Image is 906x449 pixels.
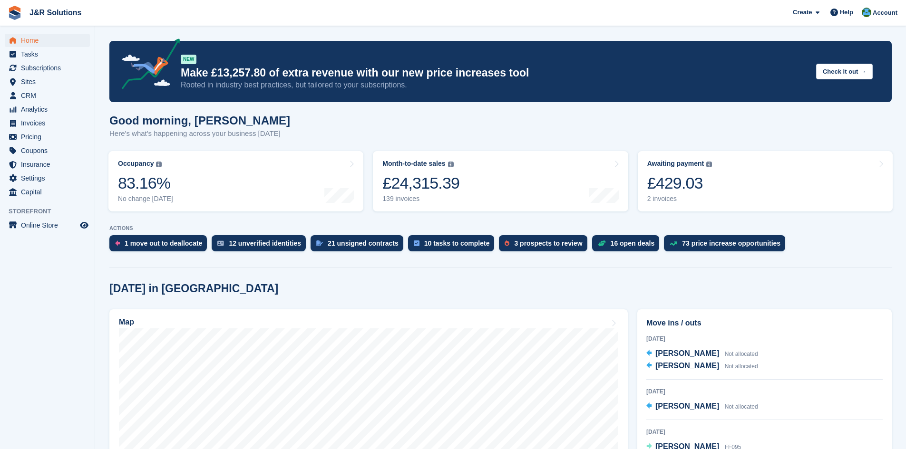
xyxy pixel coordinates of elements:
[8,6,22,20] img: stora-icon-8386f47178a22dfd0bd8f6a31ec36ba5ce8667c1dd55bd0f319d3a0aa187defe.svg
[505,240,509,246] img: prospect-51fa495bee0391a8d652442698ab0144808aea92771e9ea1ae160a38d050c398.svg
[21,61,78,75] span: Subscriptions
[26,5,85,20] a: J&R Solutions
[725,403,758,410] span: Not allocated
[21,48,78,61] span: Tasks
[5,144,90,157] a: menu
[109,114,290,127] h1: Good morning, [PERSON_NAME]
[5,185,90,199] a: menu
[5,172,90,185] a: menu
[592,235,664,256] a: 16 open deals
[119,318,134,326] h2: Map
[108,151,363,211] a: Occupancy 83.16% No change [DATE]
[156,162,162,167] img: icon-info-grey-7440780725fd019a000dd9b08b2336e03edf1995a4989e88bcd33f0948082b44.svg
[862,8,871,17] img: Macie Adcock
[21,89,78,102] span: CRM
[873,8,897,18] span: Account
[646,401,758,413] a: [PERSON_NAME] Not allocated
[414,240,419,246] img: task-75834270c22a3079a89374b754ae025e5fb1db73e45f91037f5363f120a921f8.svg
[78,220,90,231] a: Preview store
[5,103,90,116] a: menu
[514,239,582,247] div: 3 prospects to review
[382,173,459,193] div: £24,315.39
[5,61,90,75] a: menu
[21,219,78,232] span: Online Store
[21,34,78,47] span: Home
[21,185,78,199] span: Capital
[5,34,90,47] a: menu
[408,235,499,256] a: 10 tasks to complete
[125,239,202,247] div: 1 move out to deallocate
[664,235,790,256] a: 73 price increase opportunities
[118,173,173,193] div: 83.16%
[21,103,78,116] span: Analytics
[21,116,78,130] span: Invoices
[5,89,90,102] a: menu
[646,428,883,436] div: [DATE]
[5,116,90,130] a: menu
[646,360,758,373] a: [PERSON_NAME] Not allocated
[646,317,883,329] h2: Move ins / outs
[382,160,445,168] div: Month-to-date sales
[181,66,809,80] p: Make £13,257.80 of extra revenue with our new price increases tool
[109,128,290,139] p: Here's what's happening across your business [DATE]
[655,362,719,370] span: [PERSON_NAME]
[646,334,883,343] div: [DATE]
[118,195,173,203] div: No change [DATE]
[109,235,212,256] a: 1 move out to deallocate
[21,172,78,185] span: Settings
[611,239,655,247] div: 16 open deals
[5,48,90,61] a: menu
[647,195,712,203] div: 2 invoices
[816,64,873,79] button: Check it out →
[21,144,78,157] span: Coupons
[682,239,780,247] div: 73 price increase opportunities
[328,239,399,247] div: 21 unsigned contracts
[21,158,78,171] span: Insurance
[598,240,606,247] img: deal-1b604bf984904fb50ccaf53a9ad4b4a5d6e5aea283cecdc64d6e3604feb123c2.svg
[109,225,892,231] p: ACTIONS
[115,240,120,246] img: move_outs_to_deallocate_icon-f764333ba52eb49d3ac5e1228854f67142a1ed5810a6f6cc68b1a99e826820c5.svg
[229,239,301,247] div: 12 unverified identities
[655,349,719,357] span: [PERSON_NAME]
[9,207,95,216] span: Storefront
[725,363,758,370] span: Not allocated
[109,282,278,295] h2: [DATE] in [GEOGRAPHIC_DATA]
[706,162,712,167] img: icon-info-grey-7440780725fd019a000dd9b08b2336e03edf1995a4989e88bcd33f0948082b44.svg
[646,348,758,360] a: [PERSON_NAME] Not allocated
[217,240,224,246] img: verify_identity-adf6edd0f0f0b5bbfe63781bf79b02c33cf7c696d77639b501bdc392416b5a36.svg
[725,351,758,357] span: Not allocated
[5,75,90,88] a: menu
[655,402,719,410] span: [PERSON_NAME]
[638,151,893,211] a: Awaiting payment £429.03 2 invoices
[5,130,90,143] a: menu
[181,55,196,64] div: NEW
[316,240,323,246] img: contract_signature_icon-13c848040528278c33f63329250d36e43548de30e8caae1d1a13099fd9432cc5.svg
[840,8,853,17] span: Help
[311,235,408,256] a: 21 unsigned contracts
[499,235,592,256] a: 3 prospects to review
[118,160,154,168] div: Occupancy
[424,239,490,247] div: 10 tasks to complete
[647,160,704,168] div: Awaiting payment
[670,241,677,246] img: price_increase_opportunities-93ffe204e8149a01c8c9dc8f82e8f89637d9d84a8eef4429ea346261dce0b2c0.svg
[114,38,180,93] img: price-adjustments-announcement-icon-8257ccfd72463d97f412b2fc003d46551f7dbcb40ab6d574587a9cd5c0d94...
[373,151,628,211] a: Month-to-date sales £24,315.39 139 invoices
[21,75,78,88] span: Sites
[5,219,90,232] a: menu
[21,130,78,143] span: Pricing
[382,195,459,203] div: 139 invoices
[212,235,311,256] a: 12 unverified identities
[448,162,454,167] img: icon-info-grey-7440780725fd019a000dd9b08b2336e03edf1995a4989e88bcd33f0948082b44.svg
[646,387,883,396] div: [DATE]
[647,173,712,193] div: £429.03
[181,80,809,90] p: Rooted in industry best practices, but tailored to your subscriptions.
[793,8,812,17] span: Create
[5,158,90,171] a: menu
